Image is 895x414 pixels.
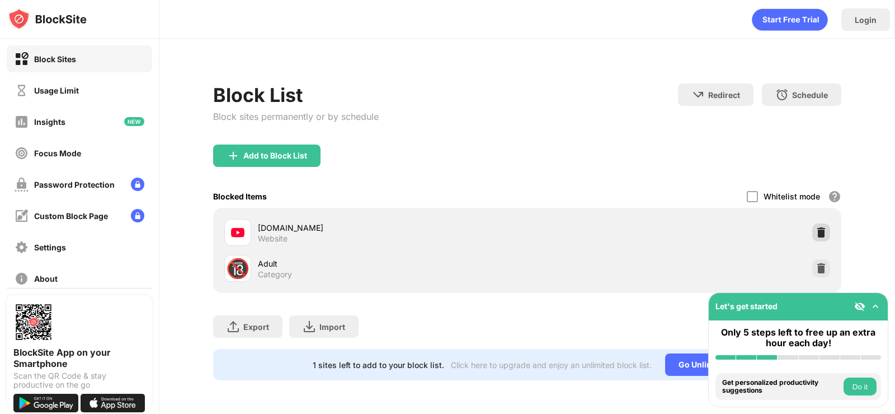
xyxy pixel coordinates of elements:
div: About [34,274,58,283]
div: Go Unlimited [665,353,742,376]
div: Block List [213,83,379,106]
div: BlockSite App on your Smartphone [13,347,145,369]
div: 🔞 [226,257,249,280]
div: Focus Mode [34,148,81,158]
img: time-usage-off.svg [15,83,29,97]
div: Block sites permanently or by schedule [213,111,379,122]
div: Usage Limit [34,86,79,95]
div: [DOMAIN_NAME] [258,222,527,234]
img: insights-off.svg [15,115,29,129]
img: options-page-qr-code.png [13,302,54,342]
img: password-protection-off.svg [15,178,29,192]
div: Schedule [792,90,828,100]
img: customize-block-page-off.svg [15,209,29,223]
img: eye-not-visible.svg [854,301,865,312]
div: Scan the QR Code & stay productive on the go [13,371,145,389]
button: Do it [844,378,877,396]
img: download-on-the-app-store.svg [81,394,145,412]
div: Export [243,322,269,332]
div: Adult [258,258,527,269]
div: Blocked Items [213,192,267,201]
div: Import [319,322,345,332]
div: 1 sites left to add to your block list. [313,360,444,370]
img: settings-off.svg [15,240,29,254]
div: Category [258,269,292,280]
img: omni-setup-toggle.svg [870,301,881,312]
img: lock-menu.svg [131,209,144,222]
div: Add to Block List [243,151,307,160]
img: get-it-on-google-play.svg [13,394,78,412]
div: Insights [34,117,65,127]
div: animation [752,8,828,31]
img: about-off.svg [15,272,29,286]
div: Login [855,15,877,25]
img: logo-blocksite.svg [8,8,87,30]
img: new-icon.svg [124,117,144,126]
div: Click here to upgrade and enjoy an unlimited block list. [451,360,652,370]
div: Redirect [708,90,740,100]
div: Custom Block Page [34,211,108,221]
div: Website [258,234,288,244]
img: focus-off.svg [15,146,29,160]
div: Only 5 steps left to free up an extra hour each day! [715,327,881,348]
div: Get personalized productivity suggestions [722,379,841,395]
div: Whitelist mode [764,192,820,201]
div: Block Sites [34,54,76,64]
div: Settings [34,243,66,252]
div: Password Protection [34,180,115,189]
img: lock-menu.svg [131,178,144,191]
img: block-on.svg [15,52,29,66]
img: favicons [231,226,244,239]
div: Let's get started [715,301,778,311]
